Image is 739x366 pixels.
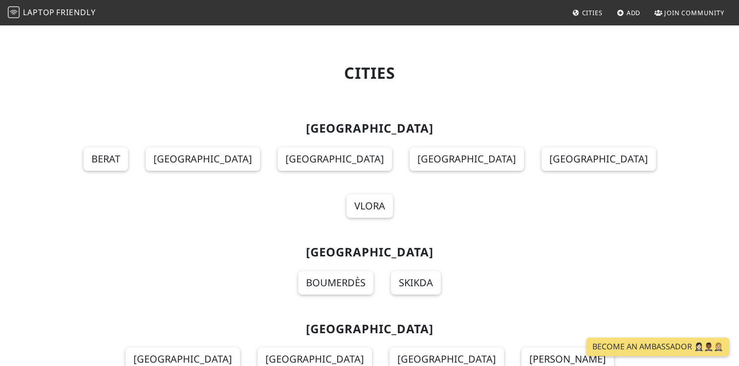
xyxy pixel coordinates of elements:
[298,271,373,295] a: Boumerdès
[146,147,260,171] a: [GEOGRAPHIC_DATA]
[347,194,393,218] a: Vlora
[84,147,128,171] a: Berat
[613,4,645,22] a: Add
[53,64,686,82] h1: Cities
[53,322,686,336] h2: [GEOGRAPHIC_DATA]
[391,271,441,295] a: Skikda
[53,245,686,259] h2: [GEOGRAPHIC_DATA]
[627,8,641,17] span: Add
[582,8,603,17] span: Cities
[53,121,686,136] h2: [GEOGRAPHIC_DATA]
[542,147,656,171] a: [GEOGRAPHIC_DATA]
[8,4,96,22] a: LaptopFriendly LaptopFriendly
[664,8,724,17] span: Join Community
[8,6,20,18] img: LaptopFriendly
[278,147,392,171] a: [GEOGRAPHIC_DATA]
[587,338,729,356] a: Become an Ambassador 🤵🏻‍♀️🤵🏾‍♂️🤵🏼‍♀️
[651,4,728,22] a: Join Community
[568,4,607,22] a: Cities
[23,7,55,18] span: Laptop
[410,147,524,171] a: [GEOGRAPHIC_DATA]
[56,7,95,18] span: Friendly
